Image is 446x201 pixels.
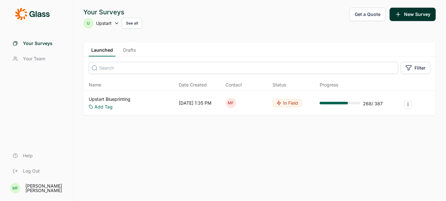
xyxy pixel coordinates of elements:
[23,56,45,62] span: Your Team
[10,183,20,193] div: MF
[25,184,65,193] div: [PERSON_NAME] [PERSON_NAME]
[94,104,113,110] a: Add Tag
[122,18,142,29] button: See all
[415,65,426,71] span: Filter
[23,168,40,174] span: Log Out
[83,8,142,17] div: Your Surveys
[390,8,436,21] button: New Survey
[320,82,338,88] div: Progress
[89,96,130,102] a: Upstart Blueprinting
[349,8,386,21] button: Get a Quote
[89,47,115,56] a: Launched
[23,153,33,159] span: Help
[273,99,302,107] button: In Field
[363,100,383,107] div: 268 / 387
[226,98,236,108] div: MF
[401,62,430,74] button: Filter
[179,82,207,88] span: Date Created
[89,82,101,88] span: Name
[96,20,112,26] span: Upstart
[23,40,52,47] span: Your Surveys
[83,18,94,28] div: U
[273,82,286,88] div: Status
[179,100,212,106] div: [DATE] 1:35 PM
[226,82,242,88] div: Contact
[89,62,398,74] input: Search
[404,100,412,108] button: Survey Actions
[121,47,138,56] a: Drafts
